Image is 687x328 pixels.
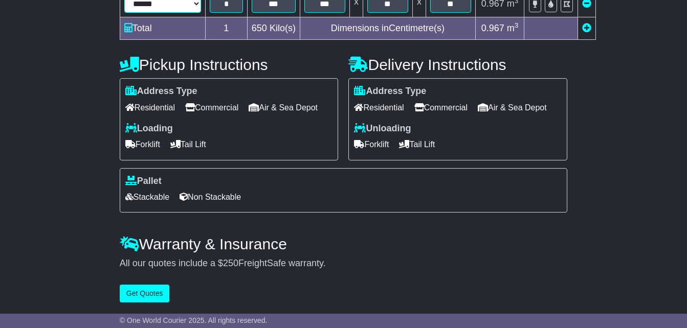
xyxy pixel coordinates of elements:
sup: 3 [515,21,519,29]
span: Air & Sea Depot [249,100,318,115]
span: © One World Courier 2025. All rights reserved. [120,316,268,324]
span: Residential [125,100,175,115]
div: All our quotes include a $ FreightSafe warranty. [120,258,567,269]
td: Total [120,17,205,40]
span: Tail Lift [170,136,206,152]
label: Unloading [354,123,411,134]
span: 250 [223,258,238,268]
span: Stackable [125,189,169,205]
span: 650 [252,23,267,33]
td: Dimensions in Centimetre(s) [300,17,475,40]
a: Add new item [582,23,591,33]
span: Residential [354,100,404,115]
span: Forklift [125,136,160,152]
label: Address Type [354,86,426,97]
span: m [507,23,519,33]
span: Non Stackable [180,189,241,205]
h4: Warranty & Insurance [120,236,567,252]
span: Tail Lift [399,136,435,152]
td: Kilo(s) [247,17,300,40]
td: 1 [205,17,247,40]
h4: Delivery Instructions [348,56,567,73]
label: Loading [125,123,173,134]
span: Forklift [354,136,389,152]
label: Address Type [125,86,197,97]
button: Get Quotes [120,285,170,302]
h4: Pickup Instructions [120,56,339,73]
span: Air & Sea Depot [478,100,547,115]
label: Pallet [125,176,162,187]
span: Commercial [185,100,238,115]
span: 0.967 [481,23,504,33]
span: Commercial [414,100,468,115]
